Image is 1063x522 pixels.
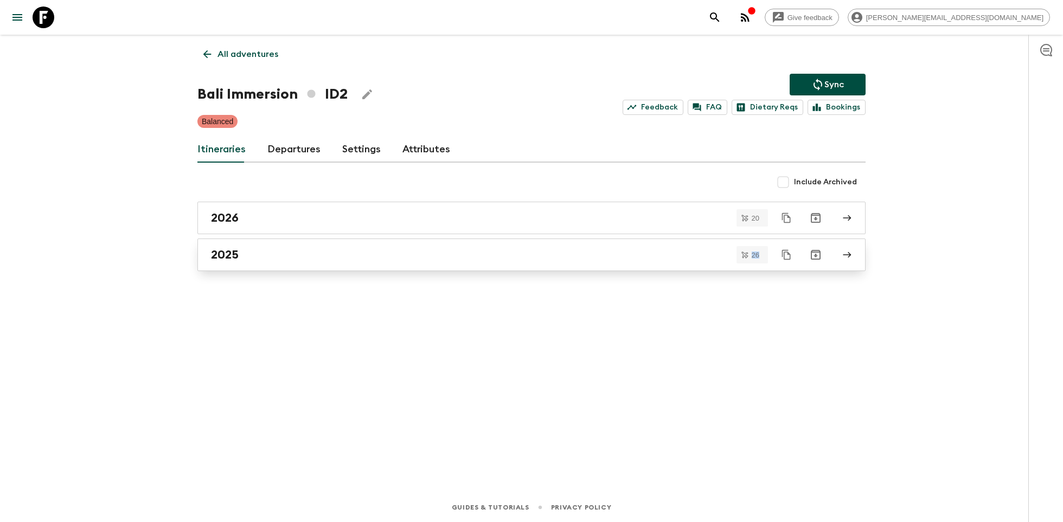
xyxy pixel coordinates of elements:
[197,43,284,65] a: All adventures
[202,116,233,127] p: Balanced
[452,501,529,513] a: Guides & Tutorials
[211,211,239,225] h2: 2026
[342,137,381,163] a: Settings
[777,245,796,265] button: Duplicate
[805,207,827,229] button: Archive
[794,177,857,188] span: Include Archived
[745,252,766,259] span: 26
[197,202,866,234] a: 2026
[824,78,844,91] p: Sync
[848,9,1050,26] div: [PERSON_NAME][EMAIL_ADDRESS][DOMAIN_NAME]
[777,208,796,228] button: Duplicate
[805,244,827,266] button: Archive
[732,100,803,115] a: Dietary Reqs
[197,239,866,271] a: 2025
[860,14,1049,22] span: [PERSON_NAME][EMAIL_ADDRESS][DOMAIN_NAME]
[688,100,727,115] a: FAQ
[356,83,378,105] button: Edit Adventure Title
[217,48,278,61] p: All adventures
[745,215,766,222] span: 20
[551,501,611,513] a: Privacy Policy
[267,137,321,163] a: Departures
[704,7,726,28] button: search adventures
[402,137,450,163] a: Attributes
[7,7,28,28] button: menu
[197,137,246,163] a: Itineraries
[782,14,838,22] span: Give feedback
[197,83,348,105] h1: Bali Immersion ID2
[808,100,866,115] a: Bookings
[623,100,683,115] a: Feedback
[211,248,239,262] h2: 2025
[765,9,839,26] a: Give feedback
[790,74,866,95] button: Sync adventure departures to the booking engine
